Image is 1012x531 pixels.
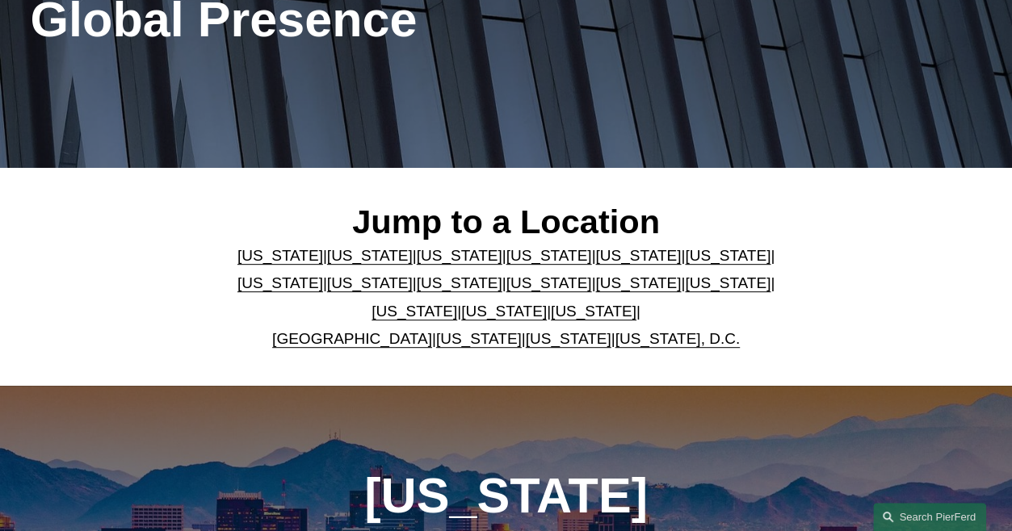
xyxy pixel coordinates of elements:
a: [US_STATE] [237,247,323,264]
h2: Jump to a Location [229,202,783,242]
a: [US_STATE] [526,330,611,347]
a: [US_STATE] [551,303,636,320]
a: [US_STATE] [327,274,413,291]
a: Search this site [873,503,986,531]
a: [US_STATE] [685,274,771,291]
a: [US_STATE] [237,274,323,291]
a: [US_STATE] [595,274,681,291]
a: [US_STATE] [372,303,457,320]
a: [GEOGRAPHIC_DATA] [272,330,432,347]
a: [US_STATE] [685,247,771,264]
a: [US_STATE] [461,303,547,320]
a: [US_STATE] [436,330,522,347]
a: [US_STATE] [417,274,502,291]
a: [US_STATE] [506,247,592,264]
a: [US_STATE] [327,247,413,264]
a: [US_STATE] [506,274,592,291]
a: [US_STATE] [595,247,681,264]
p: | | | | | | | | | | | | | | | | | | [229,242,783,353]
h1: [US_STATE] [308,468,704,525]
a: [US_STATE] [417,247,502,264]
a: [US_STATE], D.C. [615,330,740,347]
